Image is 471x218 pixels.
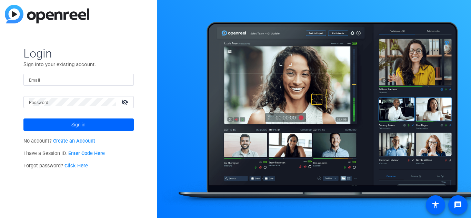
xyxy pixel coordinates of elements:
[5,5,89,23] img: blue-gradient.svg
[431,201,440,209] mat-icon: accessibility
[23,46,134,61] span: Login
[29,75,128,84] input: Enter Email Address
[23,163,88,169] span: Forgot password?
[68,150,105,156] a: Enter Code Here
[23,61,134,68] p: Sign into your existing account.
[23,150,105,156] span: I have a Session ID.
[29,100,49,105] mat-label: Password
[53,138,95,144] a: Create an Account
[64,163,88,169] a: Click Here
[71,116,86,133] span: Sign in
[23,138,96,144] span: No account?
[117,97,134,107] mat-icon: visibility_off
[23,118,134,131] button: Sign in
[29,78,40,83] mat-label: Email
[454,201,462,209] mat-icon: message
